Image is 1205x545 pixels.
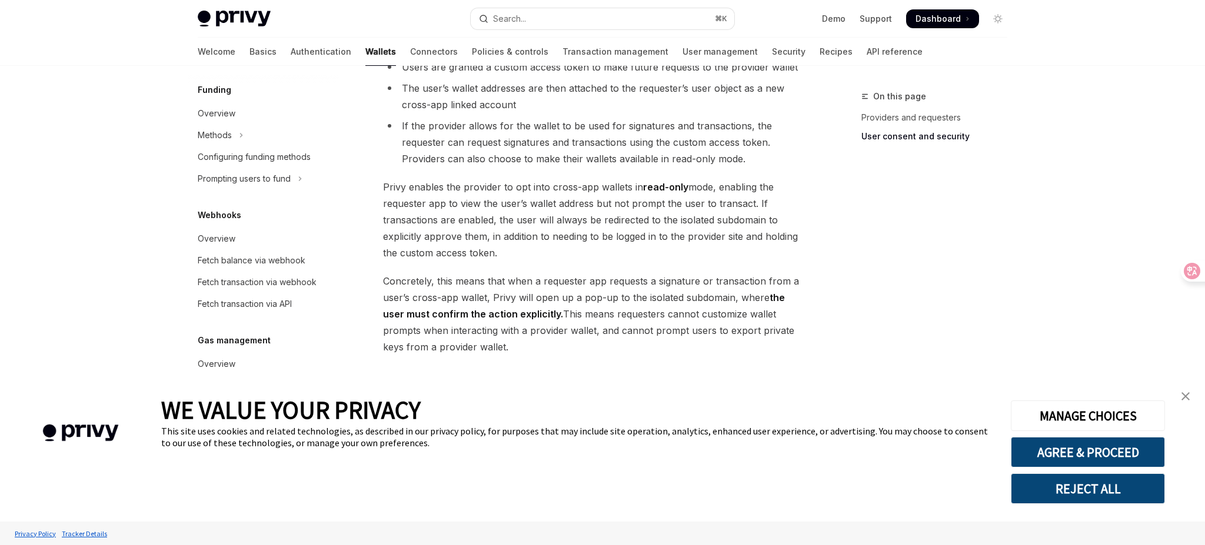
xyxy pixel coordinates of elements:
a: Overview [188,228,339,249]
a: Policies & controls [472,38,548,66]
button: Toggle dark mode [988,9,1007,28]
div: Prompting users to fund [198,172,291,186]
a: Providers and requesters [861,108,1017,127]
div: Fetch transaction via API [198,297,292,311]
button: Open search [471,8,734,29]
div: Overview [198,232,235,246]
span: ⌘ K [715,14,727,24]
a: Privacy Policy [12,523,59,544]
span: Concretely, this means that when a requester app requests a signature or transaction from a user’... [383,273,807,355]
strong: read-only [643,181,688,193]
div: Overview [198,357,235,371]
a: Welcome [198,38,235,66]
div: Fetch transaction via webhook [198,275,317,289]
h5: Funding [198,83,231,97]
img: close banner [1181,392,1190,400]
h5: Webhooks [198,208,241,222]
button: Toggle Methods section [188,125,339,146]
button: Toggle Prompting users to fund section [188,168,339,189]
a: Demo [822,13,846,25]
a: Recipes [820,38,853,66]
span: Dashboard [916,13,961,25]
a: Tracker Details [59,523,110,544]
a: Security [772,38,805,66]
a: Fetch transaction via webhook [188,272,339,293]
button: AGREE & PROCEED [1011,437,1165,467]
span: On this page [873,89,926,103]
div: Overview [198,106,235,121]
button: MANAGE CHOICES [1011,400,1165,431]
li: The user’s wallet addresses are then attached to the requester’s user object as a new cross-app l... [383,80,807,113]
a: Overview [188,103,339,124]
a: User management [683,38,758,66]
img: company logo [18,407,144,459]
a: Configuring funding methods [188,146,339,168]
a: Transaction management [562,38,668,66]
div: Fetch balance via webhook [198,253,305,268]
a: Dashboard [906,9,979,28]
a: Support [860,13,892,25]
span: Privy enables the provider to opt into cross-app wallets in mode, enabling the requester app to v... [383,179,807,261]
a: Wallets [365,38,396,66]
span: WE VALUE YOUR PRIVACY [161,394,421,425]
button: REJECT ALL [1011,473,1165,504]
a: Authentication [291,38,351,66]
a: Basics [249,38,277,66]
div: This site uses cookies and related technologies, as described in our privacy policy, for purposes... [161,425,993,449]
a: API reference [867,38,923,66]
img: light logo [198,11,271,27]
li: If the provider allows for the wallet to be used for signatures and transactions, the requester c... [383,118,807,167]
a: Fetch balance via webhook [188,250,339,271]
a: User consent and security [861,127,1017,146]
li: Users are granted a custom access token to make future requests to the provider wallet [383,59,807,75]
h5: Gas management [198,333,271,347]
a: Connectors [410,38,458,66]
div: Methods [198,128,232,142]
div: Search... [493,12,526,26]
div: Configuring funding methods [198,150,311,164]
a: close banner [1174,384,1197,408]
strong: the user must confirm the action explicitly. [383,292,785,320]
a: Fetch transaction via API [188,293,339,315]
a: Overview [188,353,339,375]
a: Setting up sponsorship [188,375,339,396]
